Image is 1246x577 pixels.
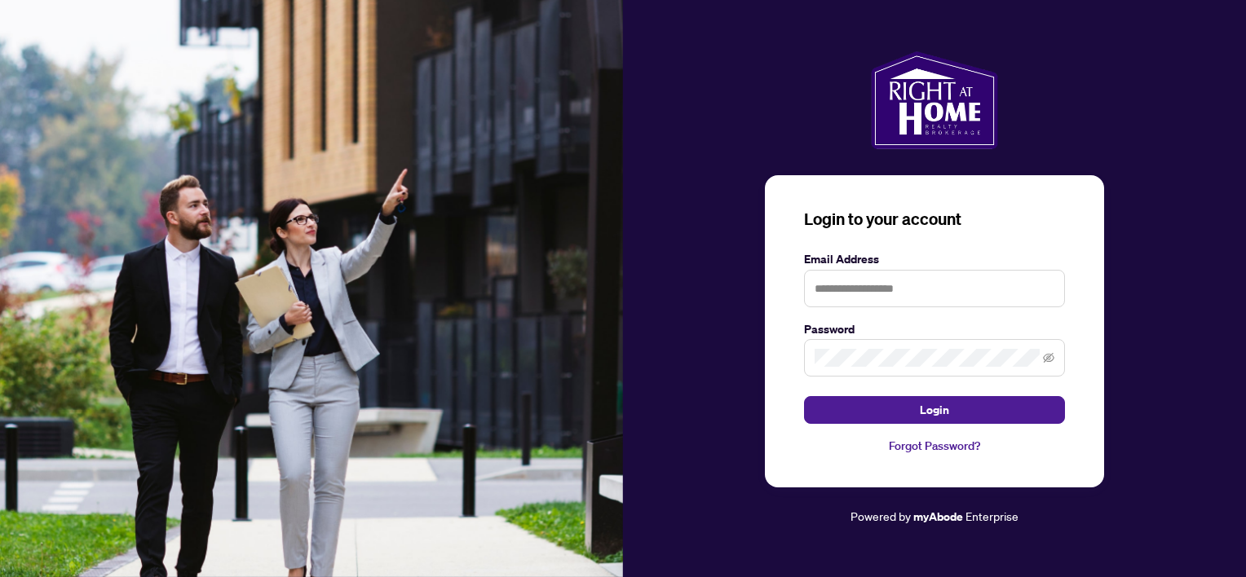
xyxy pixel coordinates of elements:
span: Enterprise [965,509,1018,523]
a: Forgot Password? [804,437,1065,455]
label: Password [804,320,1065,338]
label: Email Address [804,250,1065,268]
button: Login [804,396,1065,424]
img: ma-logo [871,51,997,149]
span: Powered by [851,509,911,523]
h3: Login to your account [804,208,1065,231]
span: eye-invisible [1043,352,1054,363]
a: myAbode [913,508,963,526]
span: Login [920,397,949,423]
